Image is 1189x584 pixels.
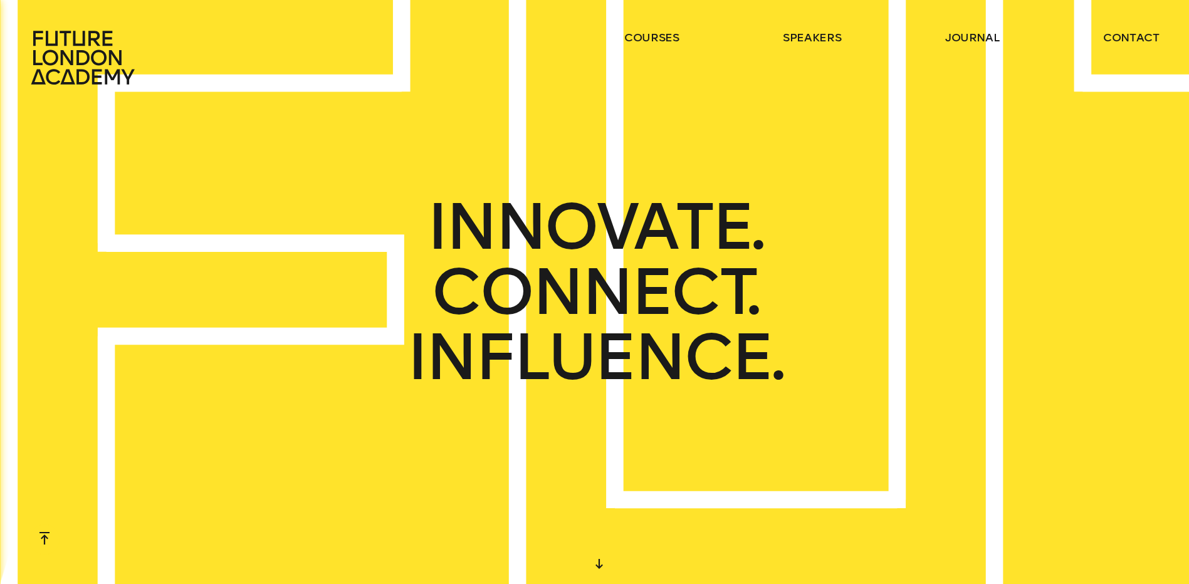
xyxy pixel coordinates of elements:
a: journal [945,30,1000,45]
span: CONNECT. [432,259,757,325]
a: speakers [783,30,841,45]
span: INNOVATE. [427,194,762,259]
span: INFLUENCE. [407,325,782,390]
a: courses [624,30,679,45]
a: contact [1103,30,1160,45]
